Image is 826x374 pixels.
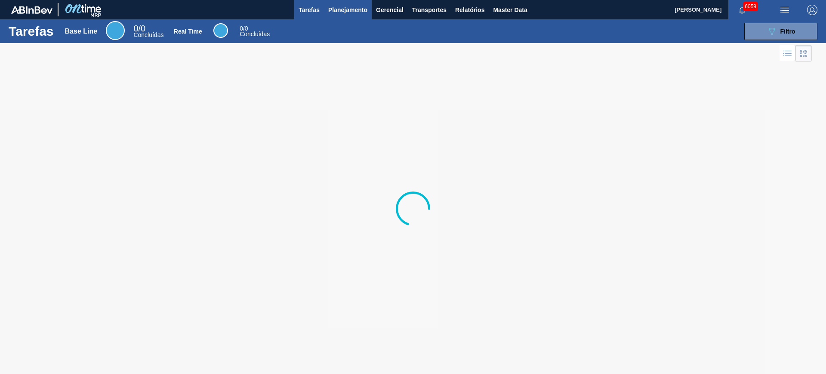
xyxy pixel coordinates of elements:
[213,23,228,38] div: Real Time
[780,5,790,15] img: userActions
[743,2,758,11] span: 6059
[133,31,163,38] span: Concluídas
[376,5,404,15] span: Gerencial
[412,5,447,15] span: Transportes
[780,28,795,35] span: Filtro
[174,28,202,35] div: Real Time
[240,25,243,32] span: 0
[11,6,52,14] img: TNhmsLtSVTkK8tSr43FrP2fwEKptu5GPRR3wAAAABJRU5ErkJggg==
[240,26,270,37] div: Real Time
[133,24,145,33] span: / 0
[133,25,163,38] div: Base Line
[493,5,527,15] span: Master Data
[240,25,248,32] span: / 0
[744,23,817,40] button: Filtro
[455,5,484,15] span: Relatórios
[106,21,125,40] div: Base Line
[133,24,138,33] span: 0
[240,31,270,37] span: Concluídas
[9,26,54,36] h1: Tarefas
[65,28,98,35] div: Base Line
[728,4,756,16] button: Notificações
[328,5,367,15] span: Planejamento
[807,5,817,15] img: Logout
[299,5,320,15] span: Tarefas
